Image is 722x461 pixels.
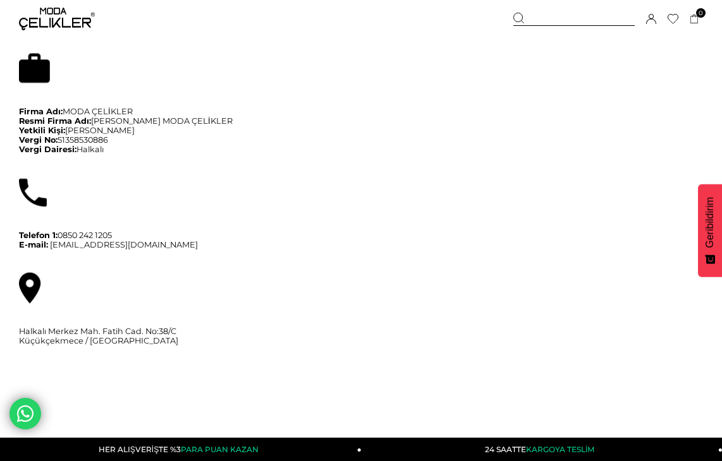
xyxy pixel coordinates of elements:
img: Firma Bilgileri - Moda Çelikler [19,38,145,99]
a: 0 [690,15,699,24]
strong: E-mail: [19,240,48,249]
img: Konum - Moda Çelikler [19,258,145,318]
p: Halkalı Merkez Mah. Fatih Cad. No:38/C Küçükçekmece / [GEOGRAPHIC_DATA] [19,326,703,345]
span: KARGOYA TESLİM [526,445,594,454]
button: Geribildirim - Show survey [698,184,722,277]
strong: Vergi Dairesi: [19,145,76,154]
strong: Yetkili Kişi: [19,126,65,135]
span: PARA PUAN KAZAN [181,445,259,454]
img: logo [19,8,95,30]
img: Telefon - Moda Çelikler [19,162,145,223]
span: 0 [696,8,706,18]
a: HER ALIŞVERİŞTE %3PARA PUAN KAZAN [1,438,362,461]
strong: Firma Adı: [19,107,63,116]
strong: Vergi No: [19,135,58,145]
p: 0850 242 1205 [EMAIL_ADDRESS][DOMAIN_NAME] [19,230,703,249]
strong: Resmi Firma Adı: [19,116,91,126]
strong: Telefon 1: [19,230,58,240]
span: Geribildirim [704,197,716,248]
p: MODA ÇELİKLER [PERSON_NAME] MODA ÇELİKLER [PERSON_NAME] 51358530886 Halkalı [19,107,703,154]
